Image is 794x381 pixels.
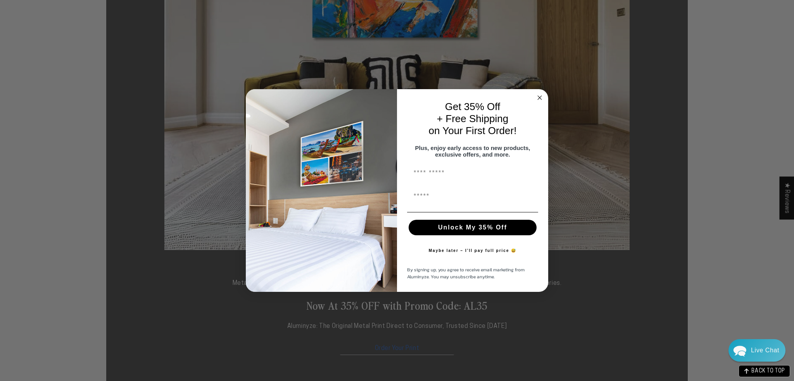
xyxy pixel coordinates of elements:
span: Plus, enjoy early access to new products, exclusive offers, and more. [415,145,530,158]
div: Contact Us Directly [751,339,779,362]
span: By signing up, you agree to receive email marketing from Aluminyze. You may unsubscribe anytime. [407,266,525,280]
button: Unlock My 35% Off [409,220,537,235]
div: Chat widget toggle [728,339,785,362]
span: Get 35% Off [445,101,501,112]
span: + Free Shipping [437,113,508,124]
button: Close dialog [535,93,544,102]
span: on Your First Order! [429,125,517,136]
button: Maybe later – I’ll pay full price 😅 [425,243,521,259]
img: 728e4f65-7e6c-44e2-b7d1-0292a396982f.jpeg [246,89,397,292]
span: BACK TO TOP [751,369,785,374]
